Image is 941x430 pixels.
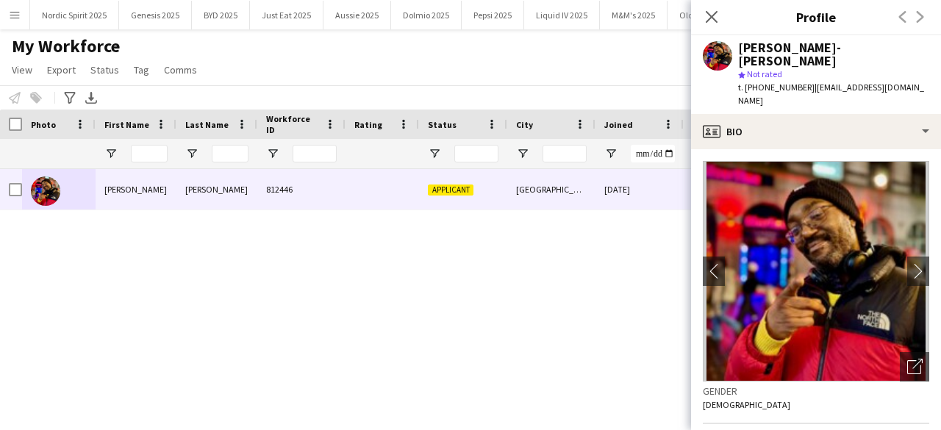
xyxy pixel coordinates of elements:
a: Tag [128,60,155,79]
input: Workforce ID Filter Input [293,145,337,162]
button: Just Eat 2025 [250,1,323,29]
span: | [EMAIL_ADDRESS][DOMAIN_NAME] [738,82,924,106]
a: Comms [158,60,203,79]
div: [DATE] [595,169,684,209]
span: Export [47,63,76,76]
span: t. [PHONE_NUMBER] [738,82,815,93]
span: City [516,119,533,130]
span: Status [90,63,119,76]
button: Old Spice 2025 [668,1,746,29]
a: Status [85,60,125,79]
button: Dolmio 2025 [391,1,462,29]
span: Applicant [428,184,473,196]
h3: Gender [703,384,929,398]
span: Workforce ID [266,113,319,135]
div: 812446 [257,169,346,209]
input: Status Filter Input [454,145,498,162]
button: Open Filter Menu [104,147,118,160]
span: Tag [134,63,149,76]
img: Simon Preston-scott [31,176,60,206]
button: Pepsi 2025 [462,1,524,29]
input: First Name Filter Input [131,145,168,162]
span: View [12,63,32,76]
div: [PERSON_NAME] [96,169,176,209]
div: [PERSON_NAME]-[PERSON_NAME] [738,41,929,68]
button: Genesis 2025 [119,1,192,29]
button: Aussie 2025 [323,1,391,29]
div: [GEOGRAPHIC_DATA] [507,169,595,209]
button: Open Filter Menu [604,147,618,160]
h3: Profile [691,7,941,26]
span: My Workforce [12,35,120,57]
div: [PERSON_NAME] [176,169,257,209]
div: Open photos pop-in [900,352,929,381]
button: BYD 2025 [192,1,250,29]
a: View [6,60,38,79]
app-action-btn: Export XLSX [82,89,100,107]
span: [DEMOGRAPHIC_DATA] [703,399,790,410]
input: Last Name Filter Input [212,145,248,162]
div: Bio [691,114,941,149]
span: Joined [604,119,633,130]
button: Open Filter Menu [428,147,441,160]
span: Comms [164,63,197,76]
span: First Name [104,119,149,130]
input: Joined Filter Input [631,145,675,162]
a: Export [41,60,82,79]
button: Open Filter Menu [185,147,198,160]
button: M&M's 2025 [600,1,668,29]
input: City Filter Input [543,145,587,162]
app-action-btn: Advanced filters [61,89,79,107]
span: Photo [31,119,56,130]
button: Open Filter Menu [266,147,279,160]
button: Open Filter Menu [516,147,529,160]
button: Nordic Spirit 2025 [30,1,119,29]
button: Liquid IV 2025 [524,1,600,29]
span: Status [428,119,457,130]
img: Crew avatar or photo [703,161,929,381]
span: Last Name [185,119,229,130]
span: Not rated [747,68,782,79]
span: Rating [354,119,382,130]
